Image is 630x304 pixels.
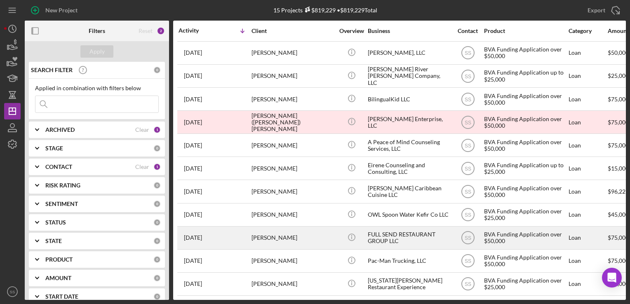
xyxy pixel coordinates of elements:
div: Reset [139,28,153,34]
b: ARCHIVED [45,126,75,133]
time: 2025-06-26 23:00 [184,257,202,264]
div: BVA Funding Application up to $25,000 [484,157,567,179]
div: Pac-Man Trucking, LLC [368,250,450,272]
div: [PERSON_NAME] [252,157,334,179]
div: A Peace of Mind Counseling Services, LLC [368,134,450,156]
time: 2025-06-11 19:58 [184,281,202,287]
span: $75,000 [608,142,629,149]
text: SS [464,258,471,264]
div: 0 [153,293,161,300]
div: $819,229 [303,7,336,14]
time: 2025-08-12 16:47 [184,188,202,195]
div: Clear [135,126,149,133]
div: Client [252,28,334,34]
b: STAGE [45,145,63,152]
time: 2025-08-14 17:50 [184,142,202,149]
time: 2025-08-27 12:15 [184,96,202,103]
span: $15,000 [608,165,629,172]
text: SS [464,166,471,171]
div: Loan [569,227,607,249]
div: OWL Spoon Water Kefir Co LLC [368,204,450,226]
div: 0 [153,145,161,152]
div: Loan [569,111,607,133]
div: Overview [336,28,367,34]
text: SS [464,189,471,195]
div: New Project [45,2,78,19]
div: Loan [569,134,607,156]
text: SS [464,143,471,148]
div: [PERSON_NAME] River [PERSON_NAME] Company, LLC [368,65,450,87]
span: $75,000 [608,234,629,241]
button: Export [579,2,626,19]
div: BVA Funding Application over $25,000 [484,273,567,295]
div: 15 Projects • $819,229 Total [273,7,377,14]
div: [PERSON_NAME] Caribbean Cuisine LLC [368,180,450,202]
text: SS [464,96,471,102]
div: BVA Funding Application over $50,000 [484,250,567,272]
text: SS [464,235,471,241]
div: Contact [452,28,483,34]
b: PRODUCT [45,256,73,263]
div: 2 [157,27,165,35]
span: $75,000 [608,257,629,264]
div: 1 [153,163,161,171]
text: SS [464,50,471,56]
div: 0 [153,237,161,245]
div: [PERSON_NAME], LLC [368,42,450,64]
span: $75,000 [608,96,629,103]
text: SS [464,119,471,125]
div: [PERSON_NAME] [252,180,334,202]
button: Apply [80,45,113,58]
span: $96,229 [608,188,629,195]
div: Loan [569,250,607,272]
div: [US_STATE][PERSON_NAME] Restaurant Experience [368,273,450,295]
div: Loan [569,180,607,202]
div: [PERSON_NAME] [252,273,334,295]
span: $25,000 [608,72,629,79]
div: 1 [153,126,161,133]
time: 2025-09-03 15:31 [184,49,202,56]
div: Clear [135,164,149,170]
div: [PERSON_NAME] [252,88,334,110]
span: $45,000 [608,211,629,218]
div: BilingualKid LLC [368,88,450,110]
time: 2025-08-12 17:38 [184,165,202,172]
b: CONTACT [45,164,72,170]
div: [PERSON_NAME] Enterprise, LLC [368,111,450,133]
div: [PERSON_NAME] [252,65,334,87]
div: Loan [569,157,607,179]
div: FULL SEND RESTAURANT GROUP LLC [368,227,450,249]
time: 2025-08-04 19:12 [184,211,202,218]
time: 2025-08-20 23:39 [184,119,202,126]
div: Loan [569,204,607,226]
text: SS [464,281,471,287]
div: [PERSON_NAME] [252,227,334,249]
text: SS [464,73,471,79]
b: START DATE [45,293,78,300]
button: New Project [25,2,86,19]
div: Loan [569,65,607,87]
div: Open Intercom Messenger [602,268,622,288]
b: SENTIMENT [45,201,78,207]
div: Export [588,2,605,19]
b: STATE [45,238,62,244]
div: Business [368,28,450,34]
div: BVA Funding Application over $50,000 [484,134,567,156]
div: 0 [153,274,161,282]
div: BVA Funding Application over $50,000 [484,111,567,133]
div: BVA Funding Application over $50,000 [484,227,567,249]
text: SS [464,212,471,218]
button: SS [4,283,21,300]
div: 0 [153,182,161,189]
div: [PERSON_NAME] [252,204,334,226]
div: BVA Funding Application up to $25,000 [484,65,567,87]
b: Filters [89,28,105,34]
b: STATUS [45,219,66,226]
div: Loan [569,88,607,110]
div: Eirene Counseling and Consulting, LLC [368,157,450,179]
text: SS [10,290,15,294]
div: [PERSON_NAME] ([PERSON_NAME]) [PERSON_NAME] [252,111,334,133]
div: 0 [153,256,161,263]
b: SEARCH FILTER [31,67,73,73]
div: Loan [569,42,607,64]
